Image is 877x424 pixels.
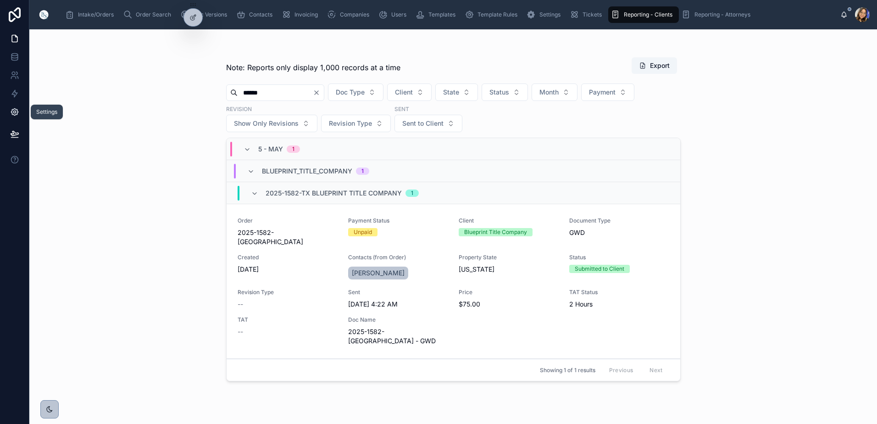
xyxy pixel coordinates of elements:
[459,217,558,224] span: Client
[249,11,272,18] span: Contacts
[238,228,337,246] span: 2025-1582-[GEOGRAPHIC_DATA]
[459,265,494,274] span: [US_STATE]
[238,254,337,261] span: Created
[340,11,369,18] span: Companies
[679,6,757,23] a: Reporting - Attorneys
[402,119,444,128] span: Sent to Client
[292,145,294,153] div: 1
[589,88,616,97] span: Payment
[583,11,602,18] span: Tickets
[459,254,558,261] span: Property State
[348,327,448,346] span: 2025-1582-[GEOGRAPHIC_DATA] - GWD
[348,217,448,224] span: Payment Status
[321,115,391,132] button: Select Button
[238,300,243,309] span: --
[120,6,178,23] a: Order Search
[266,189,402,198] span: 2025-1582-TX Blueprint Title Company
[394,105,409,113] label: Sent
[575,265,624,273] div: Submitted to Client
[59,5,840,25] div: scrollable content
[36,108,57,116] div: Settings
[411,190,413,197] div: 1
[394,115,462,132] button: Select Button
[336,88,365,97] span: Doc Type
[569,254,669,261] span: Status
[348,254,448,261] span: Contacts (from Order)
[413,6,462,23] a: Templates
[569,228,585,237] span: GWD
[136,11,171,18] span: Order Search
[226,62,400,73] span: Note: Reports only display 1,000 records at a time
[539,11,561,18] span: Settings
[540,367,595,374] span: Showing 1 of 1 results
[532,84,577,101] button: Select Button
[624,11,672,18] span: Reporting - Clients
[462,6,524,23] a: Template Rules
[348,289,448,296] span: Sent
[324,6,376,23] a: Companies
[238,265,337,274] span: [DATE]
[238,217,337,224] span: Order
[313,89,324,96] button: Clear
[387,84,432,101] button: Select Button
[348,316,448,324] span: Doc Name
[376,6,413,23] a: Users
[428,11,455,18] span: Templates
[62,6,120,23] a: Intake/Orders
[348,267,408,279] a: [PERSON_NAME]
[354,228,372,236] div: Unpaid
[78,11,114,18] span: Intake/Orders
[234,119,299,128] span: Show Only Revisions
[524,6,567,23] a: Settings
[443,88,459,97] span: State
[329,119,372,128] span: Revision Type
[352,268,405,278] span: [PERSON_NAME]
[569,300,669,309] span: 2 Hours
[567,6,608,23] a: Tickets
[262,167,352,176] span: BLUEPRINT_TITLE_COMPANY
[226,105,252,113] label: Revision
[348,300,448,309] span: [DATE] 4:22 AM
[608,6,679,23] a: Reporting - Clients
[459,289,558,296] span: Price
[489,88,509,97] span: Status
[569,217,669,224] span: Document Type
[361,167,364,175] div: 1
[37,7,51,22] img: App logo
[279,6,324,23] a: Invoicing
[581,84,634,101] button: Select Button
[193,11,227,18] span: Doc Versions
[569,289,669,296] span: TAT Status
[178,6,233,23] a: Doc Versions
[226,115,317,132] button: Select Button
[258,145,283,154] span: 5 - May
[477,11,517,18] span: Template Rules
[238,316,337,324] span: TAT
[435,84,478,101] button: Select Button
[238,289,337,296] span: Revision Type
[482,84,528,101] button: Select Button
[238,327,243,336] span: --
[694,11,750,18] span: Reporting - Attorneys
[233,6,279,23] a: Contacts
[539,88,559,97] span: Month
[459,300,558,309] span: $75.00
[328,84,383,101] button: Select Button
[464,228,527,236] div: Blueprint Title Company
[632,57,677,74] button: Export
[294,11,318,18] span: Invoicing
[395,88,413,97] span: Client
[391,11,406,18] span: Users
